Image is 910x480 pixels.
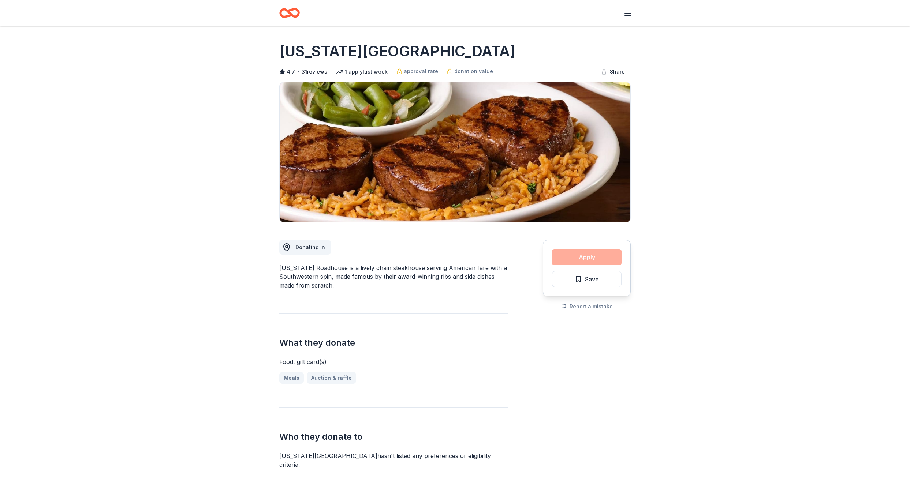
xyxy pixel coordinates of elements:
[396,67,438,76] a: approval rate
[585,274,599,284] span: Save
[447,67,493,76] a: donation value
[610,67,625,76] span: Share
[404,67,438,76] span: approval rate
[279,263,508,290] div: [US_STATE] Roadhouse is a lively chain steakhouse serving American fare with a Southwestern spin,...
[279,41,515,61] h1: [US_STATE][GEOGRAPHIC_DATA]
[454,67,493,76] span: donation value
[297,69,300,75] span: •
[279,431,508,443] h2: Who they donate to
[295,244,325,250] span: Donating in
[302,67,327,76] button: 31reviews
[287,67,295,76] span: 4.7
[561,302,613,311] button: Report a mistake
[279,337,508,349] h2: What they donate
[595,64,631,79] button: Share
[279,357,508,366] div: Food, gift card(s)
[552,271,622,287] button: Save
[280,82,630,222] img: Image for Texas Roadhouse
[279,4,300,22] a: Home
[279,451,508,469] div: [US_STATE][GEOGRAPHIC_DATA] hasn ' t listed any preferences or eligibility criteria.
[336,67,388,76] div: 1 apply last week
